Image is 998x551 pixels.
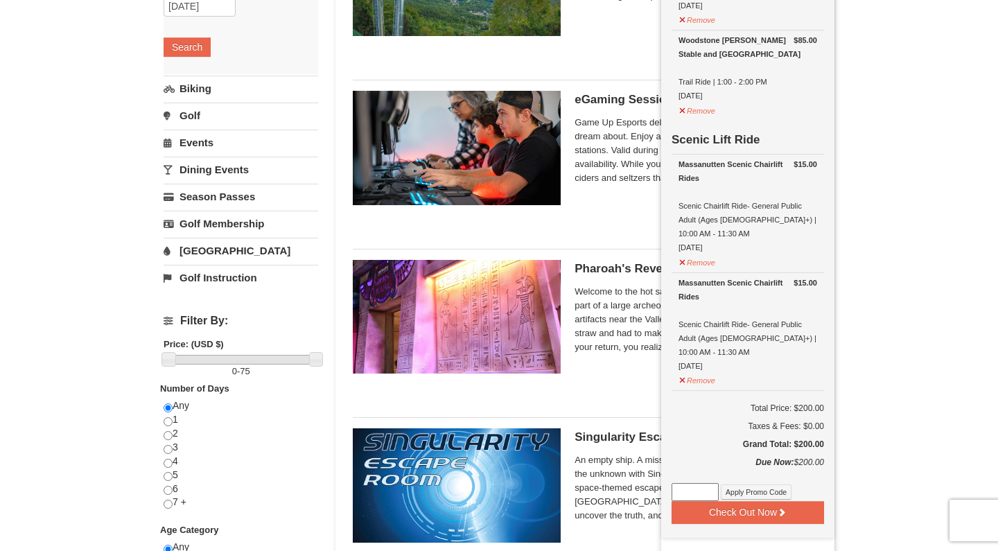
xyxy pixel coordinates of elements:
button: Search [164,37,211,57]
div: Scenic Chairlift Ride- General Public Adult (Ages [DEMOGRAPHIC_DATA]+) | 10:00 AM - 11:30 AM [DATE] [679,157,817,254]
span: Welcome to the hot sands of the Egyptian desert. You're part of a large archeological dig team th... [575,285,817,354]
h5: Grand Total: $200.00 [672,437,824,451]
label: - [164,365,318,378]
a: Season Passes [164,184,318,209]
strong: $85.00 [794,33,817,47]
strong: Price: (USD $) [164,339,224,349]
h6: Total Price: $200.00 [672,401,824,415]
span: Game Up Esports delivers an experience that gamers dream about. Enjoy an hour of game time at one... [575,116,817,185]
strong: Number of Days [160,383,229,394]
div: Massanutten Scenic Chairlift Rides [679,276,817,304]
div: Massanutten Scenic Chairlift Rides [679,157,817,185]
button: Remove [679,100,716,118]
a: Golf Instruction [164,265,318,290]
strong: $15.00 [794,157,817,171]
a: Dining Events [164,157,318,182]
span: 75 [240,366,249,376]
img: 6619913-520-2f5f5301.jpg [353,428,561,542]
button: Remove [679,10,716,27]
button: Remove [679,370,716,387]
div: Woodstone [PERSON_NAME] Stable and [GEOGRAPHIC_DATA] [679,33,817,61]
h4: Filter By: [164,315,318,327]
strong: Due Now: [755,457,794,467]
div: Taxes & Fees: $0.00 [672,419,824,433]
h5: Singularity Escape Room - Military [575,430,817,444]
button: Check Out Now [672,501,824,523]
a: Golf Membership [164,211,318,236]
a: Biking [164,76,318,101]
div: Scenic Chairlift Ride- General Public Adult (Ages [DEMOGRAPHIC_DATA]+) | 10:00 AM - 11:30 AM [DATE] [679,276,817,373]
strong: Age Category [160,525,219,535]
button: Apply Promo Code [721,484,791,500]
div: $200.00 [672,455,824,483]
div: Trail Ride | 1:00 - 2:00 PM [DATE] [679,33,817,103]
a: Events [164,130,318,155]
div: Any 1 2 3 4 5 6 7 + [164,399,318,523]
img: 19664770-34-0b975b5b.jpg [353,91,561,204]
img: 6619913-410-20a124c9.jpg [353,260,561,374]
h5: eGaming Session Time [575,93,817,107]
a: [GEOGRAPHIC_DATA] [164,238,318,263]
button: Remove [679,252,716,270]
h5: Pharoah's Revenge Escape Room- Military [575,262,817,276]
span: An empty ship. A missing crew. A mysterious AI. Step into the unknown with Singularity, Massanutt... [575,453,817,523]
strong: $15.00 [794,276,817,290]
a: Golf [164,103,318,128]
strong: Scenic Lift Ride [672,133,760,146]
span: 0 [232,366,237,376]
